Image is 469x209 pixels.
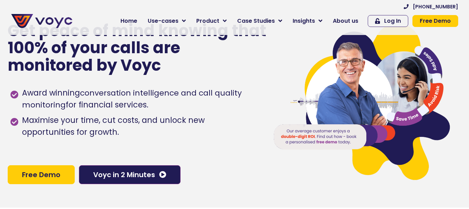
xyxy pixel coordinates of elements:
[368,15,408,27] a: Log In
[287,14,328,28] a: Insights
[196,17,219,25] span: Product
[293,17,315,25] span: Insights
[8,22,267,74] p: Get peace of mind knowing that 100% of your calls are monitored by Voyc
[237,17,275,25] span: Case Studies
[148,17,178,25] span: Use-cases
[20,114,259,138] span: Maximise your time, cut costs, and unlock new opportunities for growth.
[115,14,142,28] a: Home
[79,165,181,184] a: Voyc in 2 Minutes
[412,15,458,27] a: Free Demo
[232,14,287,28] a: Case Studies
[328,14,364,28] a: About us
[191,14,232,28] a: Product
[93,171,155,178] span: Voyc in 2 Minutes
[22,88,242,110] h1: conversation intelligence and call quality monitoring
[384,18,401,24] span: Log In
[120,17,137,25] span: Home
[404,4,458,9] a: [PHONE_NUMBER]
[333,17,358,25] span: About us
[11,14,72,28] img: voyc-full-logo
[142,14,191,28] a: Use-cases
[22,171,60,178] span: Free Demo
[420,18,451,24] span: Free Demo
[8,165,75,184] a: Free Demo
[20,87,259,111] span: Award winning for financial services.
[413,4,458,9] span: [PHONE_NUMBER]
